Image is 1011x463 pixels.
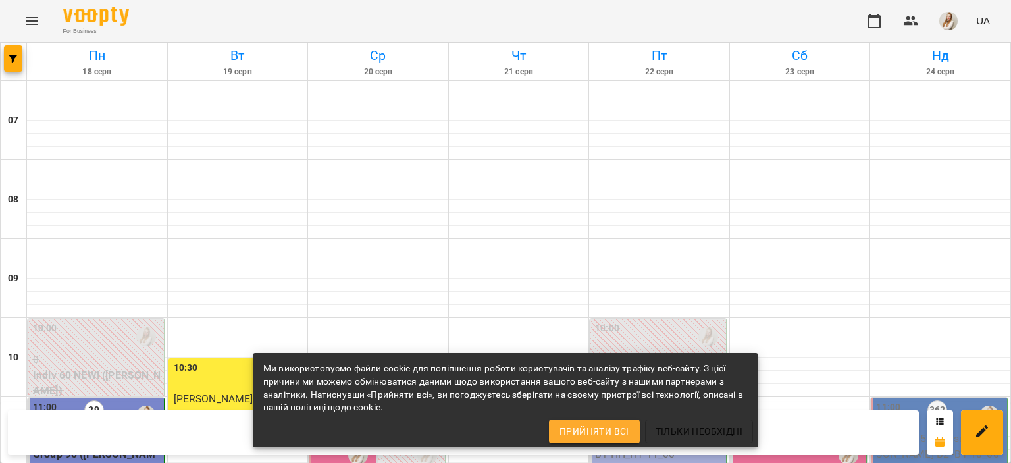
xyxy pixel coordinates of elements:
[174,361,198,375] label: 10:30
[591,66,727,78] h6: 22 серп
[876,400,900,415] label: 11:00
[170,66,306,78] h6: 19 серп
[170,45,306,66] h6: Вт
[33,352,161,368] p: 0
[84,400,104,420] label: 29
[16,5,47,37] button: Menu
[732,45,868,66] h6: Сб
[33,321,57,336] label: 10:00
[591,45,727,66] h6: Пт
[310,66,446,78] h6: 20 серп
[8,113,18,128] h6: 07
[451,66,587,78] h6: 21 серп
[8,271,18,286] h6: 09
[872,45,1008,66] h6: Нд
[976,14,990,28] span: UA
[549,420,640,443] button: Прийняти всі
[33,368,161,398] p: Indiv 60 NEW! ([PERSON_NAME])
[63,27,129,36] span: For Business
[451,45,587,66] h6: Чт
[136,327,156,346] img: Адамович Вікторія
[263,357,748,420] div: Ми використовуємо файли cookie для поліпшення роботи користувачів та аналізу трафіку веб-сайту. З...
[33,400,57,415] label: 11:00
[595,352,723,368] p: 0
[645,420,753,443] button: Тільки необхідні
[698,327,718,346] img: Адамович Вікторія
[8,192,18,207] h6: 08
[971,9,995,33] button: UA
[8,350,18,365] h6: 10
[656,423,742,439] span: Тільки необхідні
[29,66,165,78] h6: 18 серп
[732,66,868,78] h6: 23 серп
[927,400,947,420] label: 362
[595,321,619,336] label: 10:00
[63,7,129,26] img: Voopty Logo
[29,45,165,66] h6: Пн
[174,393,295,421] span: [PERSON_NAME] ([PERSON_NAME])
[559,423,629,439] span: Прийняти всі
[939,12,958,30] img: db46d55e6fdf8c79d257263fe8ff9f52.jpeg
[872,66,1008,78] h6: 24 серп
[310,45,446,66] h6: Ср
